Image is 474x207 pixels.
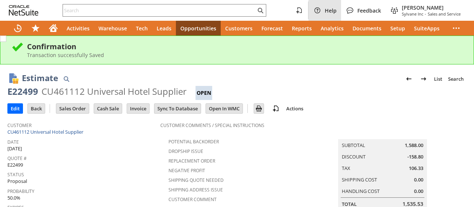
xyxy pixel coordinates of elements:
span: Feedback [357,7,381,14]
input: Sync To Database [154,104,201,113]
span: Warehouse [99,25,127,32]
a: Quote # [7,155,27,161]
span: Opportunities [180,25,216,32]
svg: Search [256,6,265,15]
span: 106.33 [409,165,423,172]
input: Cash Sale [94,104,122,113]
input: Search [63,6,256,15]
a: CU461112 Universal Hotel Supplier [7,128,85,135]
svg: logo [9,5,39,16]
img: Next [419,74,428,83]
caption: Summary [338,127,427,139]
span: Sylvane Inc [402,11,423,17]
span: Proposal [7,178,27,185]
a: Customer Comment [168,196,217,203]
span: -158.80 [407,153,423,160]
span: Forecast [261,25,283,32]
a: Tax [342,165,350,171]
span: Analytics [321,25,344,32]
svg: Shortcuts [31,24,40,33]
span: 1,588.00 [405,142,423,149]
span: SuiteApps [414,25,440,32]
img: Previous [404,74,413,83]
a: Date [7,139,19,145]
span: E22499 [7,161,23,168]
img: Print [254,104,263,113]
svg: Home [49,24,58,33]
div: Open [196,86,212,100]
a: Probability [7,188,34,194]
a: Recent Records [9,21,27,36]
h1: Estimate [22,72,58,84]
span: Sales and Service [428,11,461,17]
span: Leads [157,25,171,32]
a: Customer [7,122,31,128]
span: - [425,11,426,17]
a: Potential Backorder [168,138,219,145]
a: Analytics [316,21,348,36]
span: Tech [136,25,148,32]
input: Sales Order [56,104,89,113]
span: 50.0% [7,194,20,201]
a: Negative Profit [168,167,205,174]
div: Shortcuts [27,21,44,36]
a: Customer Comments / Special Instructions [160,122,264,128]
a: Actions [283,105,306,112]
svg: Recent Records [13,24,22,33]
span: 0.00 [414,176,423,183]
div: More menus [447,21,465,36]
span: Documents [353,25,381,32]
span: Customers [225,25,253,32]
input: Back [28,104,45,113]
a: Shipping Quote Needed [168,177,224,183]
div: E22499 [7,86,38,97]
input: Edit [8,104,23,113]
span: Reports [292,25,312,32]
a: Subtotal [342,142,365,148]
img: add-record.svg [271,104,280,113]
img: Quick Find [62,74,71,83]
span: Activities [67,25,90,32]
a: Dropship Issue [168,148,203,154]
span: 0.00 [414,188,423,195]
span: Setup [390,25,405,32]
span: Help [325,7,337,14]
a: Shipping Cost [342,176,377,183]
a: Replacement Order [168,158,215,164]
a: Leads [152,21,176,36]
a: Handling Cost [342,188,380,194]
div: Transaction successfully Saved [27,51,463,59]
input: Invoice [127,104,149,113]
div: Confirmation [27,41,463,51]
a: Tech [131,21,152,36]
span: [DATE] [7,145,22,152]
input: Print [254,104,264,113]
a: Shipping Address Issue [168,187,223,193]
a: Opportunities [176,21,221,36]
input: Open In WMC [206,104,243,113]
a: Documents [348,21,386,36]
a: Warehouse [94,21,131,36]
a: List [431,73,445,85]
a: Search [445,73,467,85]
a: Setup [386,21,410,36]
a: Activities [62,21,94,36]
a: Home [44,21,62,36]
a: SuiteApps [410,21,444,36]
a: Status [7,171,24,178]
a: Customers [221,21,257,36]
a: Forecast [257,21,287,36]
div: CU461112 Universal Hotel Supplier [41,86,187,97]
a: Discount [342,153,365,160]
span: [PERSON_NAME] [402,4,461,11]
a: Reports [287,21,316,36]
